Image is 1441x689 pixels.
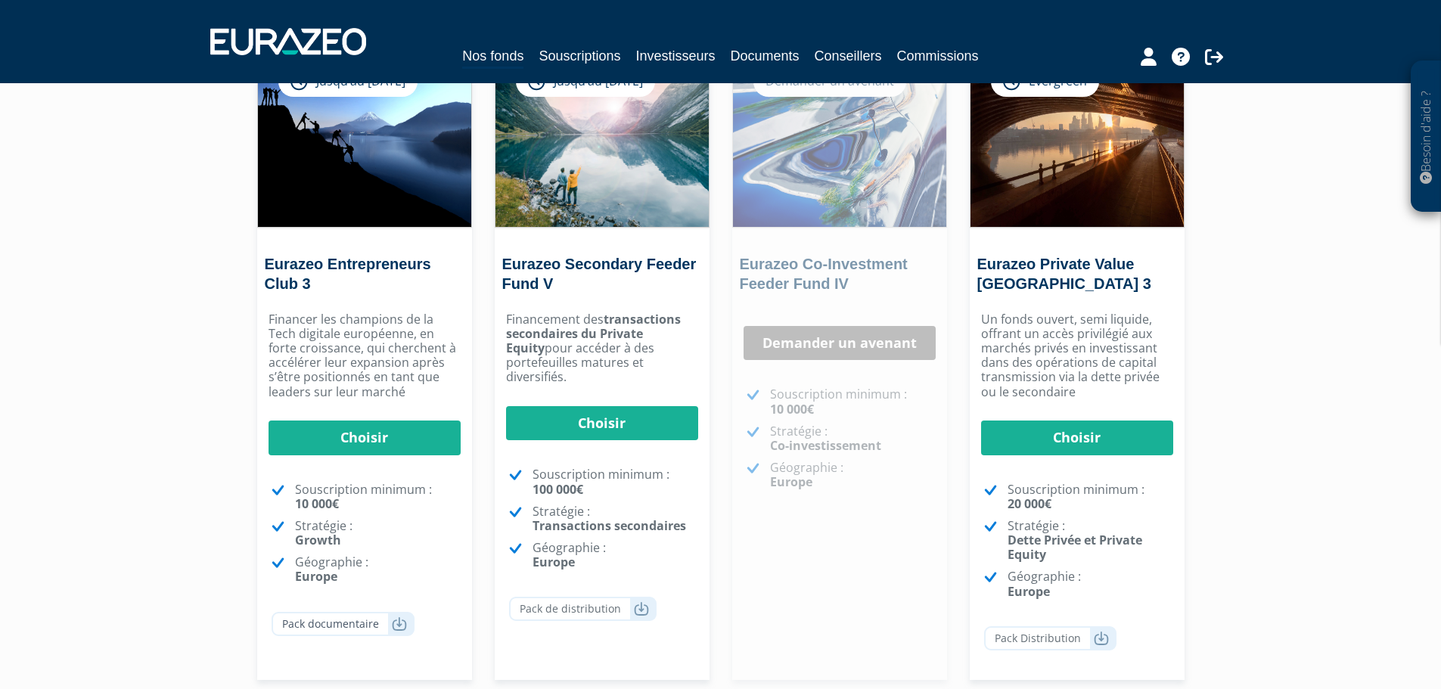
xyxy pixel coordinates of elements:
[506,312,698,385] p: Financement des pour accéder à des portefeuilles matures et diversifiés.
[1008,532,1142,563] strong: Dette Privée et Private Equity
[258,50,471,227] img: Eurazeo Entrepreneurs Club 3
[1008,570,1173,598] p: Géographie :
[981,421,1173,455] a: Choisir
[984,626,1116,650] a: Pack Distribution
[635,45,715,67] a: Investisseurs
[506,311,681,356] strong: transactions secondaires du Private Equity
[740,256,908,292] a: Eurazeo Co-Investment Feeder Fund IV
[462,45,523,69] a: Nos fonds
[495,50,709,227] img: Eurazeo Secondary Feeder Fund V
[770,473,812,490] strong: Europe
[269,312,461,399] p: Financer les champions de la Tech digitale européenne, en forte croissance, qui cherchent à accél...
[295,483,461,511] p: Souscription minimum :
[733,50,946,227] img: Eurazeo Co-Investment Feeder Fund IV
[1008,519,1173,563] p: Stratégie :
[295,555,461,584] p: Géographie :
[269,421,461,455] a: Choisir
[533,504,698,533] p: Stratégie :
[210,28,366,55] img: 1732889491-logotype_eurazeo_blanc_rvb.png
[744,326,936,361] a: Demander un avenant
[1008,583,1050,600] strong: Europe
[981,312,1173,399] p: Un fonds ouvert, semi liquide, offrant un accès privilégié aux marchés privés en investissant dan...
[272,612,415,636] a: Pack documentaire
[295,495,339,512] strong: 10 000€
[533,541,698,570] p: Géographie :
[295,568,337,585] strong: Europe
[533,467,698,496] p: Souscription minimum :
[770,387,936,416] p: Souscription minimum :
[897,45,979,67] a: Commissions
[539,45,620,67] a: Souscriptions
[1418,69,1435,205] p: Besoin d'aide ?
[770,461,936,489] p: Géographie :
[770,424,936,453] p: Stratégie :
[770,401,814,417] strong: 10 000€
[971,50,1184,227] img: Eurazeo Private Value Europe 3
[295,519,461,548] p: Stratégie :
[295,532,341,548] strong: Growth
[533,481,583,498] strong: 100 000€
[731,45,800,67] a: Documents
[1008,495,1051,512] strong: 20 000€
[977,256,1151,292] a: Eurazeo Private Value [GEOGRAPHIC_DATA] 3
[506,406,698,441] a: Choisir
[1008,483,1173,511] p: Souscription minimum :
[815,45,882,67] a: Conseillers
[533,517,686,534] strong: Transactions secondaires
[509,597,657,621] a: Pack de distribution
[770,437,881,454] strong: Co-investissement
[502,256,697,292] a: Eurazeo Secondary Feeder Fund V
[265,256,431,292] a: Eurazeo Entrepreneurs Club 3
[533,554,575,570] strong: Europe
